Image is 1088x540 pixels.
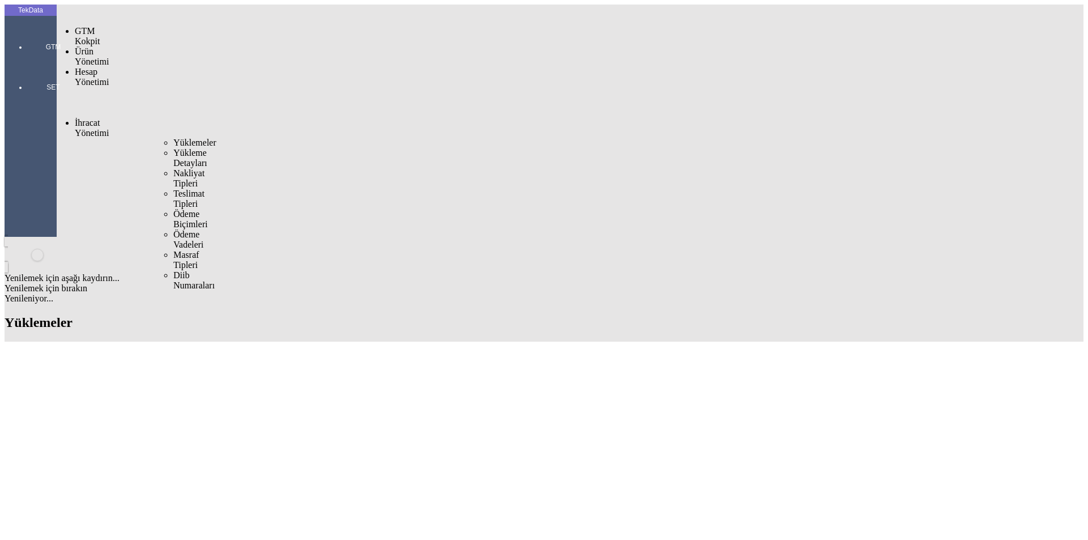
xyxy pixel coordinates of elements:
[5,6,57,15] div: TekData
[75,26,100,46] span: GTM Kokpit
[75,118,109,138] span: İhracat Yönetimi
[5,294,1083,304] div: Yenileniyor...
[173,270,215,290] span: Diib Numaraları
[173,209,207,229] span: Ödeme Biçimleri
[36,83,70,92] span: SET
[75,46,109,66] span: Ürün Yönetimi
[173,189,205,209] span: Teslimat Tipleri
[173,138,216,147] span: Yüklemeler
[173,229,203,249] span: Ödeme Vadeleri
[5,273,1083,283] div: Yenilemek için aşağı kaydırın...
[75,67,109,87] span: Hesap Yönetimi
[5,283,1083,294] div: Yenilemek için bırakın
[173,168,205,188] span: Nakliyat Tipleri
[173,148,207,168] span: Yükleme Detayları
[173,250,199,270] span: Masraf Tipleri
[5,315,1083,330] h2: Yüklemeler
